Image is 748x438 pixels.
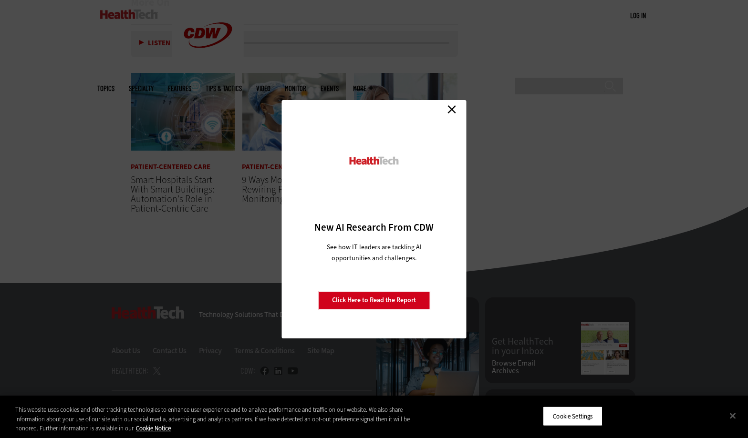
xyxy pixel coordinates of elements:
[136,424,171,432] a: More information about your privacy
[445,102,459,117] a: Close
[348,156,400,166] img: HealthTech_0.png
[318,291,430,309] a: Click Here to Read the Report
[543,406,603,426] button: Cookie Settings
[315,242,433,264] p: See how IT leaders are tackling AI opportunities and challenges.
[299,221,450,234] h3: New AI Research From CDW
[722,405,743,426] button: Close
[15,405,411,433] div: This website uses cookies and other tracking technologies to enhance user experience and to analy...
